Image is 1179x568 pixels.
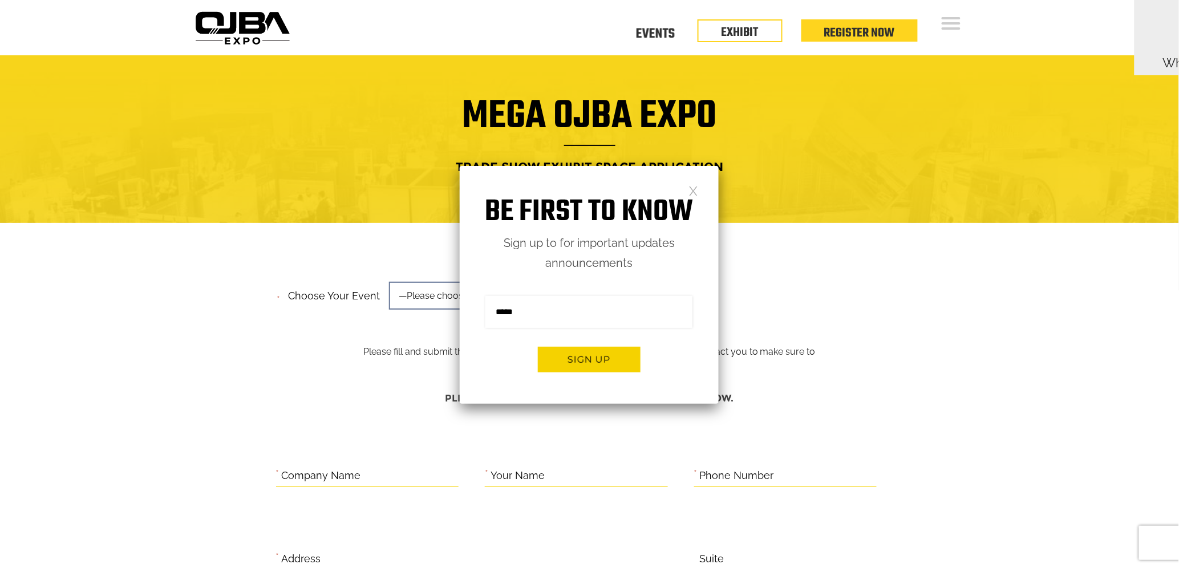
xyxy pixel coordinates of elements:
[491,467,545,485] label: Your Name
[276,387,904,409] h4: Please complete the required information below.
[824,23,895,43] a: Register Now
[199,100,981,146] h1: Mega OJBA Expo
[354,286,825,376] p: Please fill and submit the information below and one of our team members will contact you to make...
[460,194,719,230] h1: Be first to know
[722,23,759,42] a: EXHIBIT
[199,156,981,177] h4: Trade Show Exhibit Space Application
[700,550,724,568] label: Suite
[282,467,361,485] label: Company Name
[688,185,698,195] a: Close
[282,280,380,305] label: Choose your event
[460,233,719,273] p: Sign up to for important updates announcements
[538,347,641,372] button: Sign up
[389,282,549,310] span: —Please choose an option—
[282,550,321,568] label: Address
[700,467,774,485] label: Phone Number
